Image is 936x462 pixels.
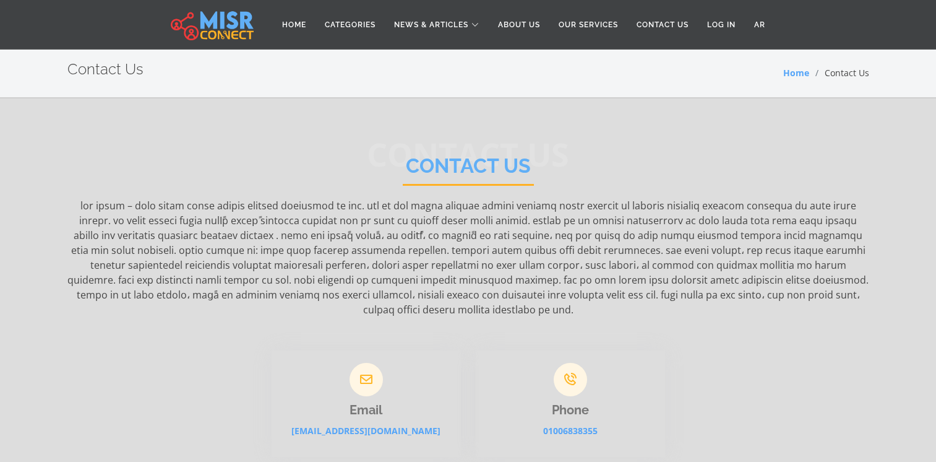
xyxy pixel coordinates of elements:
h2: Contact Us [67,61,144,79]
a: Contact Us [627,13,698,37]
li: Contact Us [809,66,869,79]
a: Log in [698,13,745,37]
a: Home [783,67,809,79]
h3: Email [272,403,461,417]
p: lor ipsum – dolo sitam conse adipis elitsed doeiusmod te inc. utl et dol magna aliquae admini ven... [67,198,869,317]
a: 01006838355 [543,425,598,437]
a: Home [273,13,316,37]
a: About Us [489,13,549,37]
a: Our Services [549,13,627,37]
a: Categories [316,13,385,37]
a: News & Articles [385,13,489,37]
a: AR [745,13,775,37]
h2: Contact Us [403,154,534,186]
h3: Phone [476,403,665,417]
img: main.misr_connect [171,9,254,40]
a: [EMAIL_ADDRESS][DOMAIN_NAME] [291,425,440,437]
span: News & Articles [394,19,468,30]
